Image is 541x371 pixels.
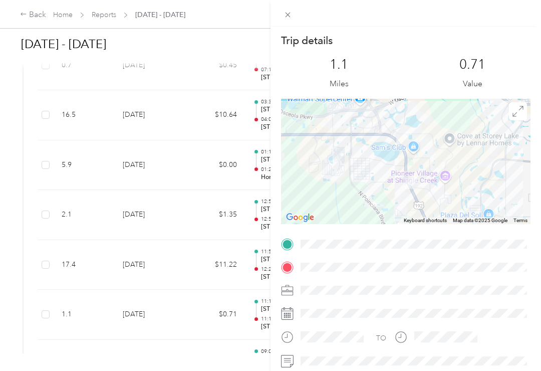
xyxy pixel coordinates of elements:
[284,211,317,224] img: Google
[281,34,333,48] p: Trip details
[459,57,485,73] p: 0.71
[404,217,447,224] button: Keyboard shortcuts
[284,211,317,224] a: Open this area in Google Maps (opens a new window)
[330,78,349,90] p: Miles
[513,218,527,223] a: Terms (opens in new tab)
[376,333,386,343] div: TO
[485,315,541,371] iframe: Everlance-gr Chat Button Frame
[463,78,482,90] p: Value
[330,57,348,73] p: 1.1
[453,218,507,223] span: Map data ©2025 Google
